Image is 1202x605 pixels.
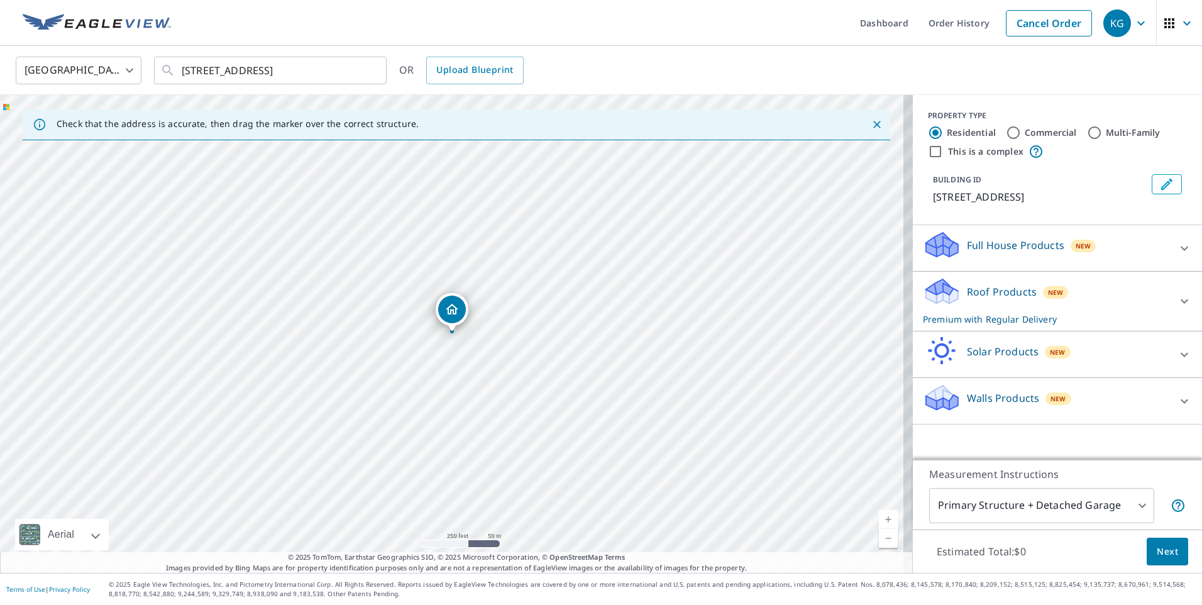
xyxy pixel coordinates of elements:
[16,53,141,88] div: [GEOGRAPHIC_DATA]
[879,510,898,529] a: Current Level 17, Zoom In
[1103,9,1131,37] div: KG
[923,313,1169,326] p: Premium with Regular Delivery
[1171,498,1186,513] span: Your report will include the primary structure and a detached garage if one exists.
[929,488,1154,523] div: Primary Structure + Detached Garage
[927,538,1036,565] p: Estimated Total: $0
[1050,394,1066,404] span: New
[967,344,1039,359] p: Solar Products
[933,189,1147,204] p: [STREET_ADDRESS]
[1152,174,1182,194] button: Edit building 1
[923,230,1192,266] div: Full House ProductsNew
[1025,126,1077,139] label: Commercial
[928,110,1187,121] div: PROPERTY TYPE
[933,174,981,185] p: BUILDING ID
[1106,126,1161,139] label: Multi-Family
[426,57,523,84] a: Upload Blueprint
[967,284,1037,299] p: Roof Products
[605,552,626,562] a: Terms
[6,585,45,594] a: Terms of Use
[399,57,524,84] div: OR
[1147,538,1188,566] button: Next
[288,552,626,563] span: © 2025 TomTom, Earthstar Geographics SIO, © 2025 Microsoft Corporation, ©
[549,552,602,562] a: OpenStreetMap
[23,14,171,33] img: EV Logo
[1157,544,1178,560] span: Next
[967,238,1064,253] p: Full House Products
[948,145,1023,158] label: This is a complex
[436,62,513,78] span: Upload Blueprint
[15,519,109,550] div: Aerial
[49,585,90,594] a: Privacy Policy
[6,586,90,593] p: |
[1048,287,1064,297] span: New
[923,277,1192,326] div: Roof ProductsNewPremium with Regular Delivery
[1006,10,1092,36] a: Cancel Order
[967,391,1039,406] p: Walls Products
[923,383,1192,419] div: Walls ProductsNew
[44,519,78,550] div: Aerial
[879,529,898,548] a: Current Level 17, Zoom Out
[109,580,1196,599] p: © 2025 Eagle View Technologies, Inc. and Pictometry International Corp. All Rights Reserved. Repo...
[57,118,419,130] p: Check that the address is accurate, then drag the marker over the correct structure.
[1050,347,1066,357] span: New
[1076,241,1091,251] span: New
[436,293,468,332] div: Dropped pin, building 1, Residential property, 201 Regency Ln Woodstock, GA 30188
[947,126,996,139] label: Residential
[869,116,885,133] button: Close
[182,53,361,88] input: Search by address or latitude-longitude
[929,467,1186,482] p: Measurement Instructions
[923,336,1192,372] div: Solar ProductsNew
